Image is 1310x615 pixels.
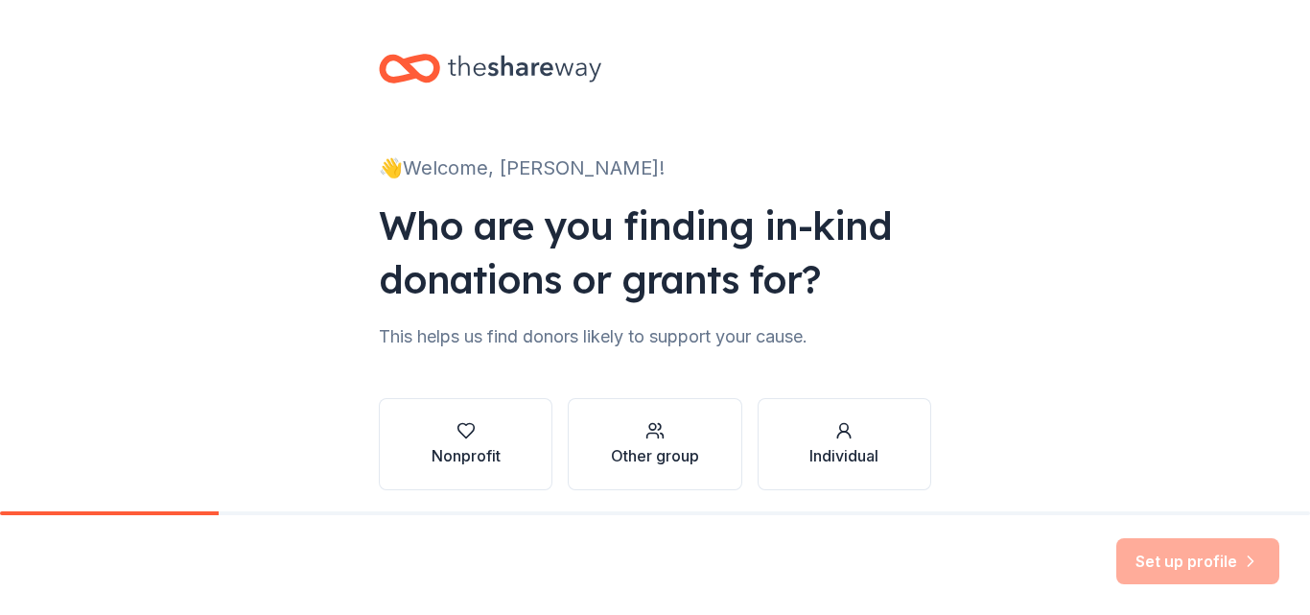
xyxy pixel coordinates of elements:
[611,444,699,467] div: Other group
[568,398,741,490] button: Other group
[432,444,501,467] div: Nonprofit
[379,199,931,306] div: Who are you finding in-kind donations or grants for?
[809,444,878,467] div: Individual
[379,153,931,183] div: 👋 Welcome, [PERSON_NAME]!
[379,398,552,490] button: Nonprofit
[758,398,931,490] button: Individual
[379,321,931,352] div: This helps us find donors likely to support your cause.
